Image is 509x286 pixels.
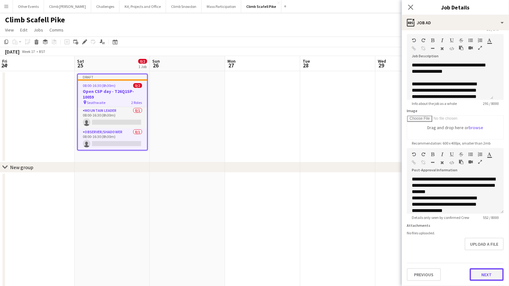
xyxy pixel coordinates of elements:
[450,152,454,157] button: Underline
[469,152,473,157] button: Unordered List
[407,231,504,235] div: No files uploaded.
[83,83,116,88] span: 08:00-16:30 (8h30m)
[13,0,44,13] button: Other Events
[77,74,148,151] app-job-card: Draft08:00-16:30 (8h30m)0/2Open CSP day - T26Q1SP-10059 Seathwaite2 RolesMountain Leader0/108:00-...
[470,268,504,281] button: Next
[478,38,483,43] button: Ordered List
[478,215,504,220] span: 552 / 8000
[378,58,386,64] span: Wed
[1,62,7,69] span: 24
[459,159,464,164] button: Paste as plain text
[227,62,236,69] span: 27
[152,62,160,69] span: 26
[407,101,462,106] span: Info about the job as a whole
[18,26,30,34] a: Edit
[440,38,445,43] button: Italic
[20,27,27,33] span: Edit
[76,62,84,69] span: 25
[10,164,33,170] div: New group
[469,45,473,50] button: Insert video
[431,46,435,51] button: Horizontal Line
[459,38,464,43] button: Strikethrough
[488,152,492,157] button: Text Color
[139,64,147,69] div: 1 Job
[5,15,65,25] h1: Climb Scafell Pike
[133,83,142,88] span: 0/2
[465,238,504,250] button: Upload a file
[440,152,445,157] button: Italic
[303,58,310,64] span: Tue
[450,38,454,43] button: Underline
[422,38,426,43] button: Redo
[469,159,473,164] button: Insert video
[302,62,310,69] span: 28
[21,49,36,54] span: Week 17
[3,26,16,34] a: View
[78,89,147,100] h3: Open CSP day - T26Q1SP-10059
[440,46,445,51] button: Clear Formatting
[5,27,14,33] span: View
[422,152,426,157] button: Redo
[459,45,464,50] button: Paste as plain text
[402,3,509,11] h3: Job Details
[34,27,43,33] span: Jobs
[431,160,435,165] button: Horizontal Line
[450,46,454,51] button: HTML Code
[228,58,236,64] span: Mon
[31,26,46,34] a: Jobs
[431,152,435,157] button: Bold
[87,100,106,105] span: Seathwaite
[44,0,91,13] button: Climb [PERSON_NAME]
[47,26,66,34] a: Comms
[488,38,492,43] button: Text Color
[138,59,147,64] span: 0/2
[166,0,202,13] button: Climb Snowdon
[377,62,386,69] span: 29
[450,160,454,165] button: HTML Code
[2,58,7,64] span: Fri
[402,15,509,30] div: Job Ad
[153,58,160,64] span: Sun
[202,0,241,13] button: Mass Participation
[478,101,504,106] span: 291 / 8000
[407,268,441,281] button: Previous
[412,152,417,157] button: Undo
[478,159,483,164] button: Fullscreen
[131,100,142,105] span: 2 Roles
[5,49,20,55] div: [DATE]
[431,38,435,43] button: Bold
[407,141,496,146] span: Recommendation: 600 x 400px, smaller than 2mb
[478,152,483,157] button: Ordered List
[459,152,464,157] button: Strikethrough
[49,27,64,33] span: Comms
[478,45,483,50] button: Fullscreen
[91,0,120,13] button: Challenges
[39,49,45,54] div: BST
[241,0,282,13] button: Climb Scafell Pike
[78,74,147,79] div: Draft
[78,129,147,150] app-card-role: Observer/Shadower0/108:00-16:30 (8h30m)
[412,38,417,43] button: Undo
[407,215,475,220] span: Details only seen by confirmed Crew
[77,58,84,64] span: Sat
[469,38,473,43] button: Unordered List
[440,160,445,165] button: Clear Formatting
[407,223,431,228] label: Attachments
[78,107,147,129] app-card-role: Mountain Leader0/108:00-16:30 (8h30m)
[120,0,166,13] button: Kit, Projects and Office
